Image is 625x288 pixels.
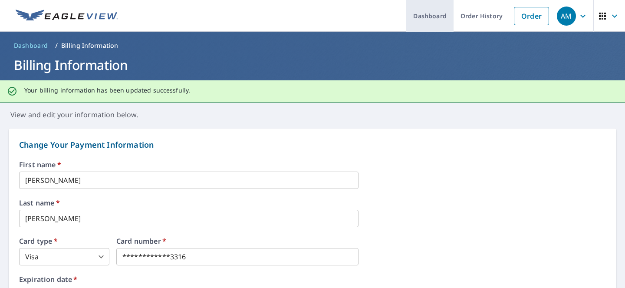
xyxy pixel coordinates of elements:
[10,39,615,53] nav: breadcrumb
[24,86,190,94] p: Your billing information has been updated successfully.
[19,161,606,168] label: First name
[557,7,576,26] div: AM
[19,139,606,151] p: Change Your Payment Information
[19,248,109,265] div: Visa
[10,56,615,74] h1: Billing Information
[14,41,48,50] span: Dashboard
[19,199,606,206] label: Last name
[16,10,118,23] img: EV Logo
[19,238,109,245] label: Card type
[19,276,606,283] label: Expiration date
[514,7,549,25] a: Order
[55,40,58,51] li: /
[10,39,52,53] a: Dashboard
[116,238,359,245] label: Card number
[61,41,118,50] p: Billing Information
